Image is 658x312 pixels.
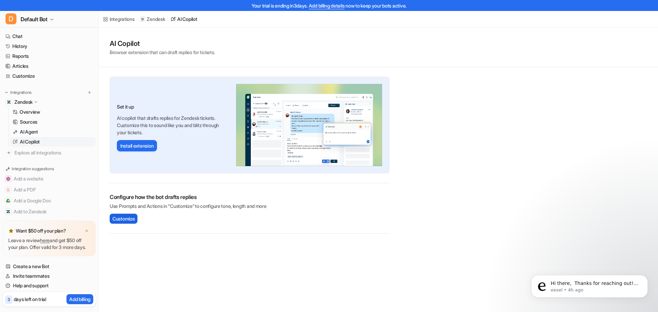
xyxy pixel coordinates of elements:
[110,49,215,56] p: Browser extension that can draft replies for tickets.
[3,71,96,81] a: Customize
[117,114,229,136] p: AI copilot that drafts replies for Zendesk tickets. Customize this to sound like you and blitz th...
[69,296,90,303] p: Add billing
[112,215,135,222] span: Customize
[12,166,54,172] p: Integration suggestions
[3,51,96,61] a: Reports
[10,127,96,137] a: AI Agent
[6,210,10,214] img: Add to Zendesk
[20,109,40,115] p: Overview
[110,214,137,224] button: Customize
[14,296,46,303] p: days left on trial
[3,173,96,184] button: Add a websiteAdd a website
[14,147,93,158] span: Explore all integrations
[140,16,165,23] a: Zendesk
[3,41,96,51] a: History
[10,90,32,95] p: Integrations
[16,227,66,234] p: Want $50 off your plan?
[8,237,90,251] p: Leave a review and get $50 off your plan. Offer valid for 3 more days.
[10,117,96,127] a: Sources
[3,281,96,290] a: Help and support
[20,138,40,145] p: AI Copilot
[3,32,96,41] a: Chat
[20,128,38,135] p: AI Agent
[3,148,96,158] a: Explore all integrations
[110,38,215,49] h1: AI Copilot
[66,294,93,304] button: Add billing
[3,184,96,195] button: Add a PDFAdd a PDF
[309,3,345,9] a: Add billing details
[3,271,96,281] a: Invite teammates
[87,90,92,95] img: menu_add.svg
[40,237,50,243] a: here
[20,118,37,125] p: Sources
[3,195,96,206] button: Add a Google DocAdd a Google Doc
[177,15,197,23] div: AI Copilot
[3,61,96,71] a: Articles
[7,100,11,104] img: Zendesk
[167,16,168,22] span: /
[21,14,48,24] span: Default Bot
[3,262,96,271] a: Create a new Bot
[10,137,96,147] a: AI Copilot
[3,89,34,96] button: Integrations
[3,206,96,217] button: Add to ZendeskAdd to Zendesk
[117,140,157,151] button: Install extension
[110,15,135,23] div: Integrations
[110,193,389,201] h2: Configure how the bot drafts replies
[14,99,33,105] p: Zendesk
[4,90,9,95] img: expand menu
[5,13,16,24] span: D
[236,84,382,166] img: Zendesk AI Copilot
[170,15,197,23] a: AI Copilot
[5,149,12,156] img: explore all integrations
[521,261,658,309] iframe: Intercom notifications message
[117,103,229,110] h3: Set it up
[147,16,165,23] p: Zendesk
[85,229,89,233] img: x
[137,16,138,22] span: /
[110,202,389,210] p: Use Prompts and Actions in “Customize” to configure tone, length and more
[103,15,135,23] a: Integrations
[6,177,10,181] img: Add a website
[10,107,96,117] a: Overview
[8,297,10,303] p: 3
[6,188,10,192] img: Add a PDF
[8,228,14,234] img: star
[6,199,10,203] img: Add a Google Doc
